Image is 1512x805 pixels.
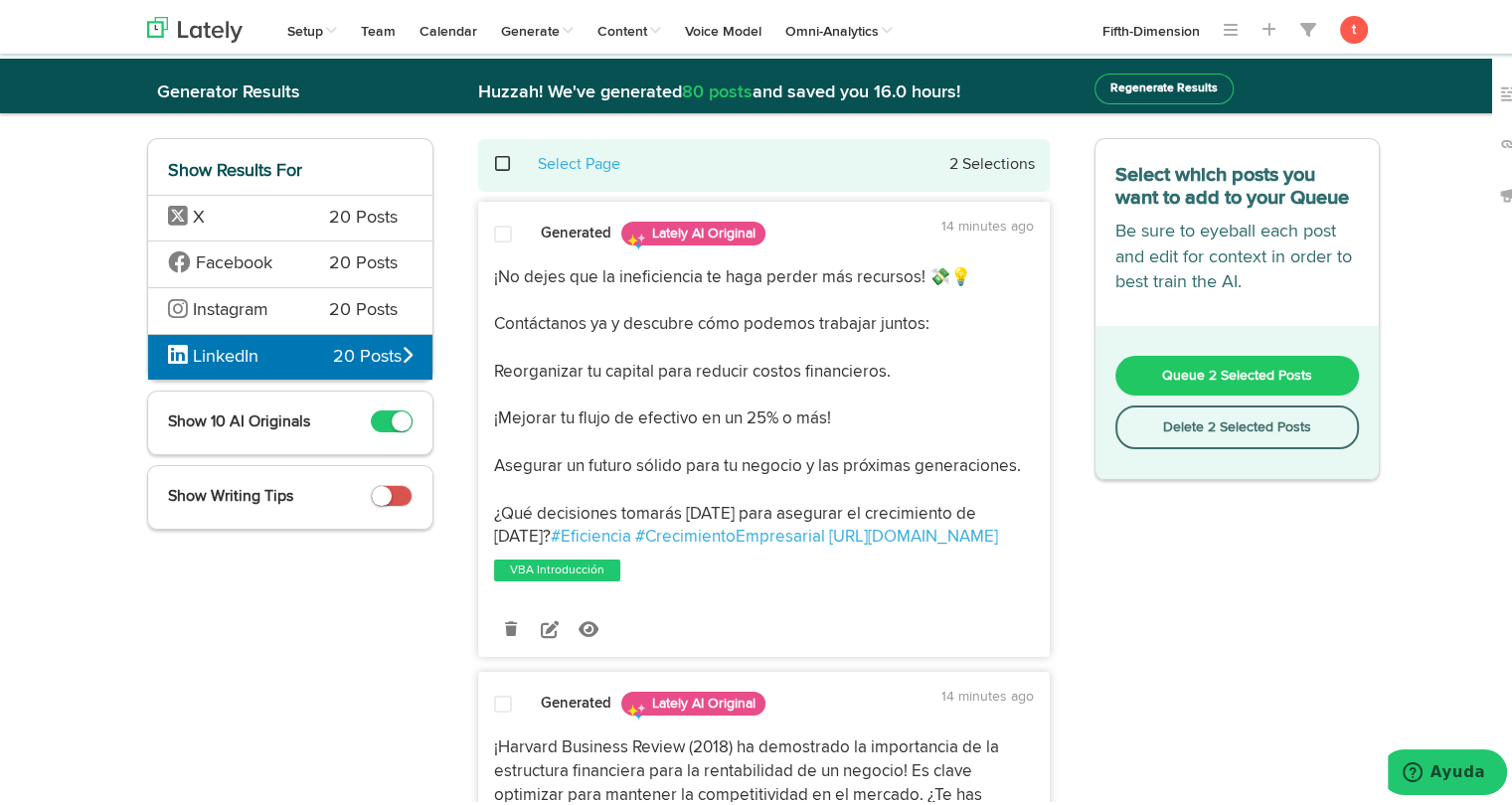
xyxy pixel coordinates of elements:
span: 20 Posts [329,202,398,228]
strong: Generated [541,692,611,707]
img: sparkles.png [626,698,646,718]
time: 14 minutes ago [941,686,1034,700]
small: 2 Selections [949,153,1035,169]
h2: Huzzah! We've generated and saved you 16.0 hours! [463,80,1065,99]
a: #Eficiencia [551,525,631,542]
a: [URL][DOMAIN_NAME] [829,525,998,542]
span: 20 Posts [333,341,413,367]
span: 80 posts [682,80,753,97]
span: Lately AI Original [621,688,765,712]
button: Regenerate Results [1094,70,1234,100]
span: Show Writing Tips [168,485,293,501]
span: Lately AI Original [621,218,765,241]
a: VBA Introducción [506,557,608,576]
span: Show 10 AI Originals [168,410,310,426]
h3: Select which posts you want to add to your Queue [1115,155,1360,206]
button: t [1340,12,1368,40]
button: Queue 2 Selected Posts [1115,352,1360,392]
span: 20 Posts [329,247,398,273]
strong: Generated [541,222,611,237]
span: LinkedIn [193,344,258,362]
span: Show Results For [168,158,302,176]
img: sparkles.png [626,228,646,247]
p: Be sure to eyeball each post and edit for context in order to best train the AI. [1115,216,1360,292]
span: Facebook [196,250,272,268]
time: 14 minutes ago [941,216,1034,230]
span: Instagram [193,297,268,315]
a: #CrecimientoEmpresarial [635,525,825,542]
img: logo_lately_bg_light.svg [147,13,243,39]
span: 20 Posts [329,294,398,320]
span: ¡No dejes que la ineficiencia te haga perder más recursos! 💸💡 Contáctanos ya y descubre cómo pode... [494,265,1025,543]
button: Delete 2 Selected Posts [1115,402,1360,445]
span: Queue 2 Selected Posts [1162,365,1312,379]
span: X [193,205,205,223]
a: Select Page [538,153,620,169]
iframe: Abre un widget desde donde se puede obtener más información [1388,745,1507,795]
h2: Generator Results [147,80,433,99]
